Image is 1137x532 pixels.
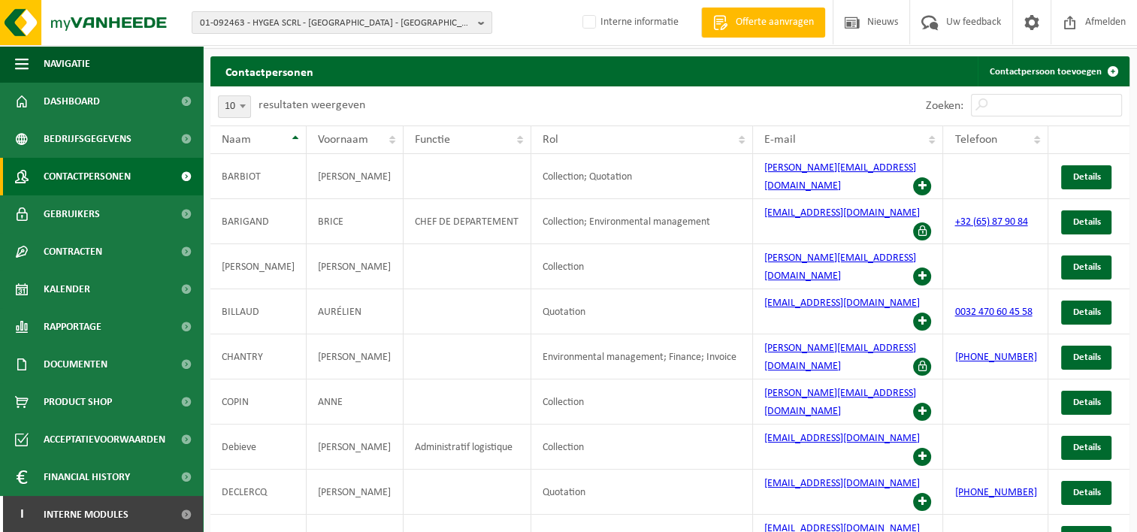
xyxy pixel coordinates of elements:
span: E-mail [764,134,796,146]
span: Details [1072,488,1100,497]
a: [EMAIL_ADDRESS][DOMAIN_NAME] [764,433,920,444]
a: [EMAIL_ADDRESS][DOMAIN_NAME] [764,478,920,489]
span: Kalender [44,271,90,308]
td: BARBIOT [210,154,307,199]
span: Details [1072,172,1100,182]
a: Details [1061,255,1111,280]
span: 10 [218,95,251,118]
a: Details [1061,210,1111,234]
span: Details [1072,397,1100,407]
button: 01-092463 - HYGEA SCRL - [GEOGRAPHIC_DATA] - [GEOGRAPHIC_DATA] [192,11,492,34]
span: Documenten [44,346,107,383]
a: [PHONE_NUMBER] [954,352,1036,363]
td: CHANTRY [210,334,307,379]
a: Details [1061,436,1111,460]
td: Collection; Environmental management [531,199,753,244]
td: Quotation [531,289,753,334]
td: Quotation [531,470,753,515]
a: [PERSON_NAME][EMAIL_ADDRESS][DOMAIN_NAME] [764,343,916,372]
td: [PERSON_NAME] [210,244,307,289]
td: AURÉLIEN [307,289,404,334]
td: DECLERCQ [210,470,307,515]
td: Administratif logistique [404,425,531,470]
span: Gebruikers [44,195,100,233]
a: [PERSON_NAME][EMAIL_ADDRESS][DOMAIN_NAME] [764,388,916,417]
a: [PHONE_NUMBER] [954,487,1036,498]
span: Naam [222,134,251,146]
a: Details [1061,481,1111,505]
span: Contracten [44,233,102,271]
span: Details [1072,262,1100,272]
a: Offerte aanvragen [701,8,825,38]
a: [PERSON_NAME][EMAIL_ADDRESS][DOMAIN_NAME] [764,162,916,192]
a: +32 (65) 87 90 84 [954,216,1027,228]
td: [PERSON_NAME] [307,425,404,470]
span: Bedrijfsgegevens [44,120,132,158]
span: Rol [543,134,558,146]
a: Contactpersoon toevoegen [978,56,1128,86]
td: BILLAUD [210,289,307,334]
td: [PERSON_NAME] [307,470,404,515]
span: Contactpersonen [44,158,131,195]
td: ANNE [307,379,404,425]
span: Details [1072,217,1100,227]
h2: Contactpersonen [210,56,328,86]
td: Debieve [210,425,307,470]
span: Product Shop [44,383,112,421]
span: Voornaam [318,134,368,146]
a: [EMAIL_ADDRESS][DOMAIN_NAME] [764,207,920,219]
span: Details [1072,352,1100,362]
a: Details [1061,391,1111,415]
span: Details [1072,443,1100,452]
a: Details [1061,346,1111,370]
td: Collection [531,425,753,470]
td: Collection [531,244,753,289]
span: Dashboard [44,83,100,120]
label: Interne informatie [579,11,679,34]
td: Environmental management; Finance; Invoice [531,334,753,379]
label: Zoeken: [926,100,963,112]
span: Financial History [44,458,130,496]
td: [PERSON_NAME] [307,154,404,199]
a: 0032 470 60 45 58 [954,307,1032,318]
td: Collection; Quotation [531,154,753,199]
span: Rapportage [44,308,101,346]
span: Navigatie [44,45,90,83]
span: 01-092463 - HYGEA SCRL - [GEOGRAPHIC_DATA] - [GEOGRAPHIC_DATA] [200,12,472,35]
a: [PERSON_NAME][EMAIL_ADDRESS][DOMAIN_NAME] [764,252,916,282]
a: Details [1061,301,1111,325]
td: [PERSON_NAME] [307,334,404,379]
td: BRICE [307,199,404,244]
span: Functie [415,134,450,146]
span: Acceptatievoorwaarden [44,421,165,458]
label: resultaten weergeven [259,99,365,111]
td: COPIN [210,379,307,425]
td: CHEF DE DEPARTEMENT [404,199,531,244]
td: Collection [531,379,753,425]
span: Telefoon [954,134,996,146]
span: 10 [219,96,250,117]
td: [PERSON_NAME] [307,244,404,289]
td: BARIGAND [210,199,307,244]
span: Details [1072,307,1100,317]
span: Offerte aanvragen [732,15,818,30]
a: Details [1061,165,1111,189]
a: [EMAIL_ADDRESS][DOMAIN_NAME] [764,298,920,309]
